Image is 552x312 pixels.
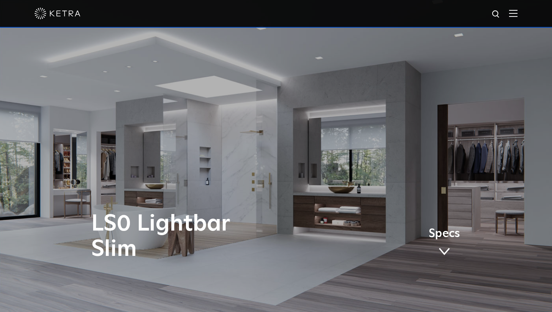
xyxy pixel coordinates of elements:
[34,8,80,19] img: ketra-logo-2019-white
[429,228,460,239] span: Specs
[91,211,308,262] h1: LS0 Lightbar Slim
[429,228,460,258] a: Specs
[509,10,517,17] img: Hamburger%20Nav.svg
[491,10,501,19] img: search icon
